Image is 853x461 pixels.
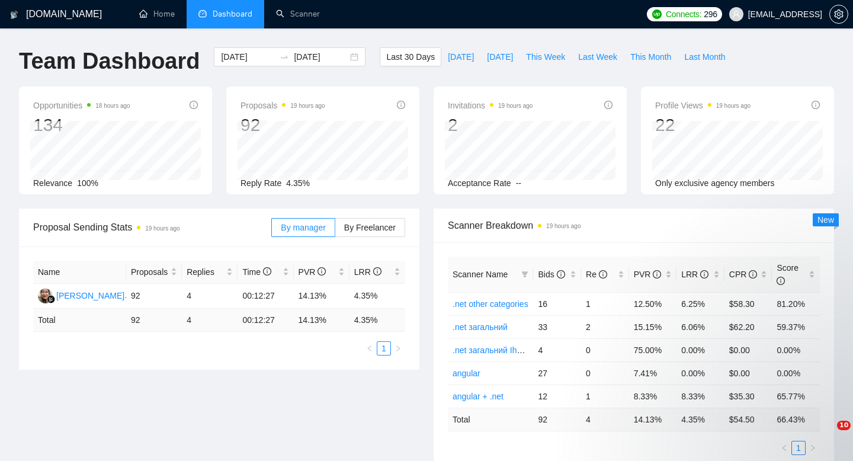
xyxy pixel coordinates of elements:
td: 4.35 % [349,309,405,332]
span: Proposals [240,98,325,113]
span: Dashboard [213,9,252,19]
td: 00:12:27 [238,284,293,309]
span: Acceptance Rate [448,178,511,188]
td: 0.00% [772,338,820,361]
time: 18 hours ago [95,103,130,109]
span: Invitations [448,98,533,113]
img: upwork-logo.png [652,9,662,19]
time: 19 hours ago [716,103,751,109]
span: PVR [299,267,326,277]
img: SJ [38,289,53,303]
span: setting [830,9,848,19]
button: [DATE] [441,47,480,66]
td: 81.20% [772,292,820,315]
input: Start date [221,50,275,63]
span: Connects: [666,8,701,21]
span: info-circle [397,101,405,109]
span: 100% [77,178,98,188]
button: left [777,441,791,455]
a: .net загальний [453,322,508,332]
a: SJ[PERSON_NAME] [38,290,124,300]
span: user [732,10,740,18]
span: Re [586,270,607,279]
td: 4 [533,338,581,361]
span: Proposal Sending Stats [33,220,271,235]
a: 1 [792,441,805,454]
span: info-circle [373,267,381,276]
span: New [817,215,834,225]
h1: Team Dashboard [19,47,200,75]
a: homeHome [139,9,175,19]
span: Last Week [578,50,617,63]
button: right [391,341,405,356]
td: 14.13 % [294,309,349,332]
button: Last Week [572,47,624,66]
td: 92 [126,284,182,309]
span: Score [777,263,799,286]
td: 12 [533,385,581,408]
span: CPR [729,270,757,279]
span: swap-right [280,52,289,62]
span: Only exclusive agency members [655,178,775,188]
span: dashboard [198,9,207,18]
a: .net загальний Ihor's profile [453,345,555,355]
td: 75.00% [629,338,677,361]
span: 10 [837,421,851,430]
td: Total [448,408,533,431]
button: This Week [520,47,572,66]
span: info-circle [812,101,820,109]
a: setting [829,9,848,19]
td: 2 [581,315,629,338]
a: 1 [377,342,390,355]
span: info-circle [263,267,271,276]
td: $0.00 [724,338,772,361]
span: Scanner Name [453,270,508,279]
td: 1 [581,385,629,408]
span: -- [516,178,521,188]
span: 4.35% [286,178,310,188]
td: 0 [581,361,629,385]
span: info-circle [599,270,607,278]
div: [PERSON_NAME] [56,289,124,302]
td: 6.25% [676,292,724,315]
span: filter [521,271,528,278]
span: LRR [681,270,708,279]
span: Reply Rate [240,178,281,188]
span: info-circle [318,267,326,276]
a: angular [453,369,480,378]
span: left [366,345,373,352]
span: info-circle [190,101,198,109]
time: 19 hours ago [145,225,179,232]
span: 296 [704,8,717,21]
a: angular + .net [453,392,504,401]
span: info-circle [653,270,661,278]
span: right [395,345,402,352]
span: info-circle [557,270,565,278]
span: By Freelancer [344,223,396,232]
button: [DATE] [480,47,520,66]
span: info-circle [700,270,708,278]
td: 27 [533,361,581,385]
td: $58.30 [724,292,772,315]
span: [DATE] [448,50,474,63]
div: 134 [33,114,130,136]
span: Profile Views [655,98,751,113]
button: right [806,441,820,455]
time: 19 hours ago [290,103,325,109]
th: Replies [182,261,238,284]
span: filter [519,265,531,283]
time: 19 hours ago [546,223,581,229]
button: This Month [624,47,678,66]
button: Last 30 Days [380,47,441,66]
td: 16 [533,292,581,315]
input: End date [294,50,348,63]
span: By manager [281,223,325,232]
span: Time [242,267,271,277]
iframe: Intercom live chat [813,421,841,449]
span: left [781,444,788,452]
span: LRR [354,267,381,277]
span: Relevance [33,178,72,188]
div: 2 [448,114,533,136]
li: Previous Page [363,341,377,356]
td: 59.37% [772,315,820,338]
